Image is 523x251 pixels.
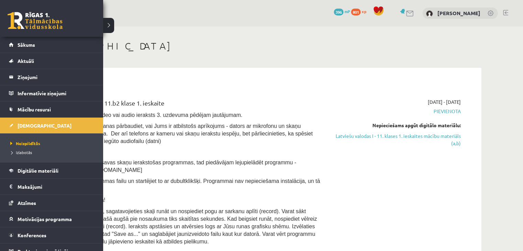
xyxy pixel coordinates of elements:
span: Pirms ieskaites pildīšanas pārbaudiet, vai Jums ir atbilstošs aprīkojums - dators ar mikrofonu un... [52,123,313,144]
span: Ja Jums nav datorā savas skaņu ierakstošas programmas, tad piedāvājam lejupielādēt programmu - Wa... [52,160,296,173]
span: Motivācijas programma [18,216,72,222]
a: 801 xp [351,9,370,14]
a: 396 mP [334,9,350,14]
span: Izlabotās [9,150,32,155]
a: Konferences [9,227,95,243]
span: Startējiet programmu, sagatavojieties skaļi runāt un nospiediet pogu ar sarkanu aplīti (record). ... [52,208,317,244]
span: Mācību resursi [18,106,51,112]
a: Ziņojumi [9,69,95,85]
a: Atzīmes [9,195,95,211]
img: Elizabete Melngalve [426,10,433,17]
span: 801 [351,9,361,15]
span: 396 [334,9,344,15]
legend: Informatīvie ziņojumi [18,85,95,101]
a: Aktuāli [9,53,95,69]
a: Latviešu valodas I - 11. klases 1. ieskaites mācību materiāls (a,b) [331,132,461,147]
a: Rīgas 1. Tālmācības vidusskola [8,12,63,29]
span: Ieskaitē būs jāveic video vai audio ieraksts 3. uzdevuma pēdējam jautājumam. [52,112,242,118]
span: Konferences [18,232,46,238]
a: Izlabotās [9,149,96,155]
a: Informatīvie ziņojumi [9,85,95,101]
span: Aktuāli [18,58,34,64]
span: Sākums [18,42,35,48]
span: Lejuplādējiet programmas failu un startējiet to ar dubultklikšķi. Programmai nav nepieciešama ins... [52,178,320,192]
a: [DEMOGRAPHIC_DATA] [9,118,95,133]
a: Sākums [9,37,95,53]
span: Atzīmes [18,200,36,206]
span: Pievienota [331,108,461,115]
span: Digitālie materiāli [18,167,58,174]
span: xp [362,9,366,14]
div: Latviešu valoda JK 11.b2 klase 1. ieskaite [52,98,321,111]
div: Nepieciešams apgūt digitālo materiālu: [331,122,461,129]
h1: [DEMOGRAPHIC_DATA] [41,40,481,52]
a: Mācību resursi [9,101,95,117]
legend: Maksājumi [18,179,95,195]
a: [PERSON_NAME] [437,10,480,17]
a: Motivācijas programma [9,211,95,227]
a: Digitālie materiāli [9,163,95,178]
a: Maksājumi [9,179,95,195]
span: mP [345,9,350,14]
span: [DEMOGRAPHIC_DATA] [18,122,72,129]
legend: Ziņojumi [18,69,95,85]
span: Neizpildītās [9,141,40,146]
span: [DATE] - [DATE] [428,98,461,106]
a: Neizpildītās [9,140,96,146]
